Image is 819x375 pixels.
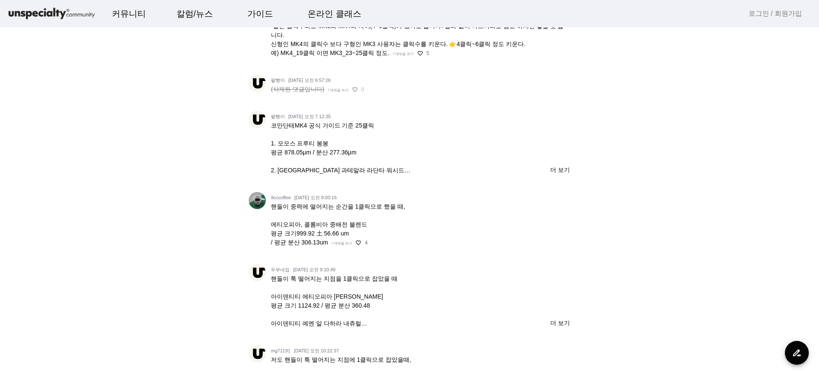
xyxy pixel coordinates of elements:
[288,114,331,119] span: [DATE] 오전 7:12:35
[427,50,430,56] span: 5
[288,78,331,83] span: [DATE] 오전 6:57:26
[271,267,290,272] a: 두부네집
[132,283,142,290] span: 설정
[546,163,574,178] button: 더 보기
[241,2,280,25] a: 가이드
[546,316,574,331] button: 더 보기
[78,284,88,291] span: 대화
[271,348,290,353] a: mg71191
[271,275,432,354] span: 핸들이 툭 떨어지는 지점을 1클릭으로 잡았을 때 아이덴티티 에티오피아 [PERSON_NAME] 평균 크기 1124.92 / 평균 분산 360.48 아이덴티티 예멘 알 다하라 ...
[7,6,96,21] img: logo
[294,195,337,200] span: [DATE] 오전 8:00:16
[271,122,410,201] span: 코만단테MK4 공식 가이드 기준 25클릭 1. 모모스 프루티 봉봉 평균 878.05μm / 분산 277.36μm 2. [GEOGRAPHIC_DATA] 과테말라 라단타 워시드 ...
[301,2,368,25] a: 온라인 클래스
[393,52,413,56] span: ↲ 대댓글 쓰기
[331,241,352,245] span: ↲ 대댓글 쓰기
[361,87,364,93] span: 0
[110,270,164,292] a: 설정
[294,348,339,353] span: [DATE] 오전 10:22:37
[3,270,56,292] a: 홈
[352,87,358,93] mat-icon: favorite_border
[749,9,802,19] a: 로그인 / 회원가입
[271,203,405,246] span: 핸들이 중력에 떨어지는 순간을 1클릭으로 했을 때, 에티오피아, 콜롬비아 중배전 블렌드 평균 크기999.92 土 56.66 um / 평균 분산 306.13um
[550,319,570,328] span: 더 보기
[170,2,220,25] a: 칼럼/뉴스
[271,195,291,200] a: 9cccoffee
[417,50,423,56] mat-icon: favorite_border
[293,267,335,272] span: [DATE] 오전 9:10:49
[550,166,570,174] span: 더 보기
[56,270,110,292] a: 대화
[105,2,153,25] a: 커뮤니티
[271,78,285,83] a: 팥빵이
[27,283,32,290] span: 홈
[365,240,368,246] span: 4
[355,240,361,246] mat-icon: favorite_border
[328,88,348,92] span: ↲ 대댓글 쓰기
[271,86,324,93] span: (삭제된 댓글입니다)
[271,114,285,119] a: 팥빵이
